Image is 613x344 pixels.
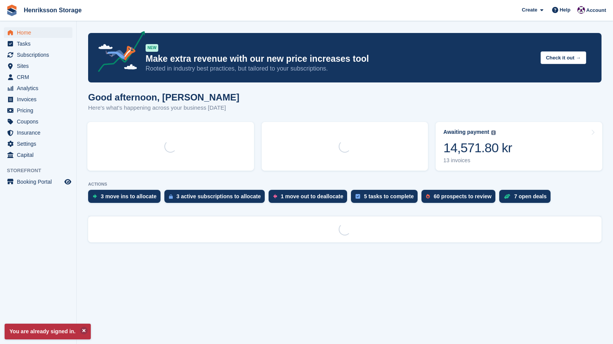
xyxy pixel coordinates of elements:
[17,116,63,127] span: Coupons
[4,61,72,71] a: menu
[17,150,63,160] span: Capital
[4,72,72,82] a: menu
[146,64,534,73] p: Rooted in industry best practices, but tailored to your subscriptions.
[88,182,602,187] p: ACTIONS
[17,176,63,187] span: Booking Portal
[169,194,173,199] img: active_subscription_to_allocate_icon-d502201f5373d7db506a760aba3b589e785aa758c864c3986d89f69b8ff3...
[499,190,554,207] a: 7 open deals
[4,138,72,149] a: menu
[17,61,63,71] span: Sites
[63,177,72,186] a: Preview store
[4,83,72,94] a: menu
[541,51,586,64] button: Check it out →
[522,6,537,14] span: Create
[443,140,512,156] div: 14,571.80 kr
[504,194,510,199] img: deal-1b604bf984904fb50ccaf53a9ad4b4a5d6e5aea283cecdc64d6e3604feb123c2.svg
[7,167,76,174] span: Storefront
[577,6,585,14] img: Joel Isaksson
[17,127,63,138] span: Insurance
[6,5,18,16] img: stora-icon-8386f47178a22dfd0bd8f6a31ec36ba5ce8667c1dd55bd0f319d3a0aa187defe.svg
[351,190,421,207] a: 5 tasks to complete
[4,94,72,105] a: menu
[88,104,239,112] p: Here's what's happening across your business [DATE]
[4,116,72,127] a: menu
[4,38,72,49] a: menu
[586,7,606,14] span: Account
[17,94,63,105] span: Invoices
[5,324,91,339] p: You are already signed in.
[21,4,85,16] a: Henriksson Storage
[88,92,239,102] h1: Good afternoon, [PERSON_NAME]
[4,105,72,116] a: menu
[4,127,72,138] a: menu
[177,193,261,199] div: 3 active subscriptions to allocate
[4,176,72,187] a: menu
[356,194,360,199] img: task-75834270c22a3079a89374b754ae025e5fb1db73e45f91037f5363f120a921f8.svg
[443,129,489,135] div: Awaiting payment
[93,194,97,199] img: move_ins_to_allocate_icon-fdf77a2bb77ea45bf5b3d319d69a93e2d87916cf1d5bf7949dd705db3b84f3ca.svg
[17,83,63,94] span: Analytics
[281,193,343,199] div: 1 move out to deallocate
[17,38,63,49] span: Tasks
[491,130,496,135] img: icon-info-grey-7440780725fd019a000dd9b08b2336e03edf1995a4989e88bcd33f0948082b44.svg
[269,190,351,207] a: 1 move out to deallocate
[436,122,602,171] a: Awaiting payment 14,571.80 kr 13 invoices
[17,49,63,60] span: Subscriptions
[4,49,72,60] a: menu
[421,190,499,207] a: 60 prospects to review
[92,31,145,75] img: price-adjustments-announcement-icon-8257ccfd72463d97f412b2fc003d46551f7dbcb40ab6d574587a9cd5c0d94...
[273,194,277,199] img: move_outs_to_deallocate_icon-f764333ba52eb49d3ac5e1228854f67142a1ed5810a6f6cc68b1a99e826820c5.svg
[560,6,570,14] span: Help
[364,193,414,199] div: 5 tasks to complete
[17,105,63,116] span: Pricing
[4,150,72,160] a: menu
[17,72,63,82] span: CRM
[164,190,269,207] a: 3 active subscriptions to allocate
[443,157,512,164] div: 13 invoices
[146,53,534,64] p: Make extra revenue with our new price increases tool
[434,193,492,199] div: 60 prospects to review
[4,27,72,38] a: menu
[426,194,430,199] img: prospect-51fa495bee0391a8d652442698ab0144808aea92771e9ea1ae160a38d050c398.svg
[101,193,157,199] div: 3 move ins to allocate
[514,193,547,199] div: 7 open deals
[17,138,63,149] span: Settings
[88,190,164,207] a: 3 move ins to allocate
[146,44,158,52] div: NEW
[17,27,63,38] span: Home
